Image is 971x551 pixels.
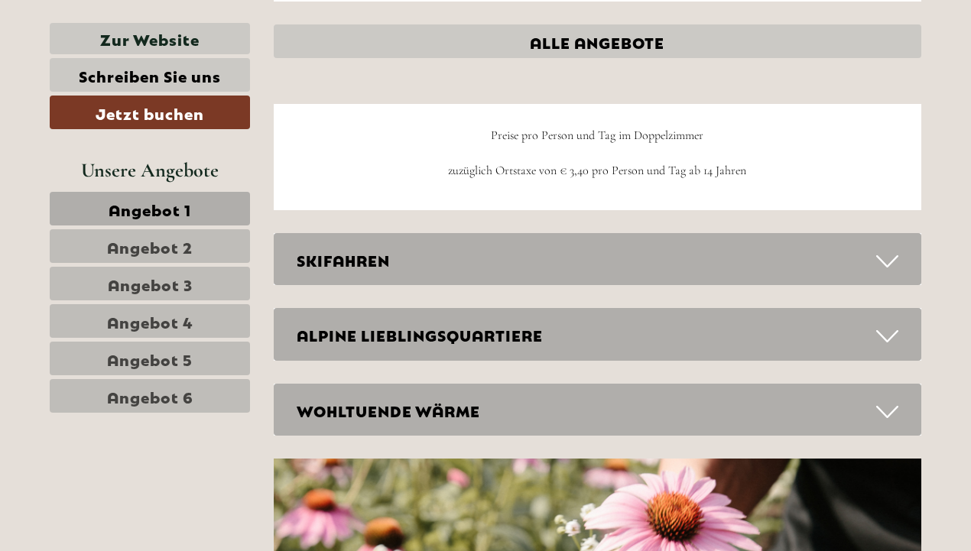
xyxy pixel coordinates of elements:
a: ALLE ANGEBOTE [274,24,922,58]
a: Schreiben Sie uns [50,58,250,92]
span: Angebot 5 [107,348,193,369]
span: Angebot 2 [107,235,193,257]
div: ALPINE LIEBLINGSQUARTIERE [274,308,922,361]
div: SKIFAHREN [274,233,922,286]
a: Jetzt buchen [50,96,250,129]
div: WOHLTUENDE WÄRME [274,384,922,436]
span: Angebot 4 [107,310,193,332]
a: Zur Website [50,23,250,54]
span: Angebot 6 [107,385,193,407]
span: Angebot 3 [108,273,193,294]
span: Preise pro Person und Tag im Doppelzimmer zuzüglich Ortstaxe von € 3,40 pro Person und Tag ab 14 ... [448,128,746,178]
div: Unsere Angebote [50,156,250,184]
span: Angebot 1 [109,198,191,219]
